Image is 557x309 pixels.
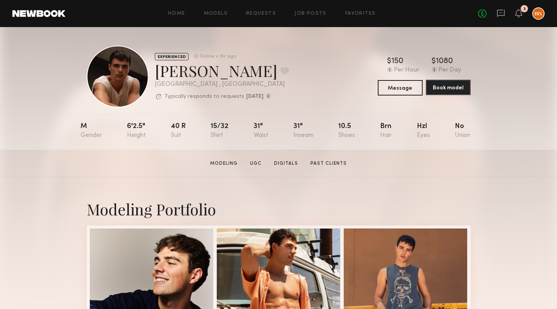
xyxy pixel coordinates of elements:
a: Book model [426,80,471,96]
b: [DATE] [246,94,264,99]
a: Past Clients [307,160,350,167]
div: [GEOGRAPHIC_DATA] , [GEOGRAPHIC_DATA] [155,81,289,88]
button: Book model [426,80,471,95]
div: 15/32 [211,123,228,139]
div: M [81,123,102,139]
a: Digitals [271,160,301,167]
div: No [455,123,470,139]
div: EXPERIENCED [155,53,189,60]
div: 31" [254,123,268,139]
a: Modeling [207,160,241,167]
a: Requests [246,11,276,16]
div: [PERSON_NAME] [155,60,289,81]
div: Hzl [417,123,430,139]
div: 1080 [436,58,453,65]
button: Message [378,80,423,96]
div: Modeling Portfolio [87,199,471,219]
a: Home [168,11,185,16]
div: Online < 1hr ago [200,54,236,59]
div: 10.5 [338,123,355,139]
div: 40 r [171,123,186,139]
div: Per Hour [394,67,419,74]
div: Per Day [439,67,461,74]
div: 3 [523,7,526,11]
div: $ [432,58,436,65]
div: Brn [380,123,392,139]
div: $ [387,58,391,65]
p: Typically responds to requests [165,94,244,99]
div: 6'2.5" [127,123,146,139]
div: 31" [293,123,314,139]
a: Job Posts [295,11,327,16]
a: Models [204,11,228,16]
a: Favorites [345,11,376,16]
a: UGC [247,160,265,167]
div: 150 [391,58,403,65]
